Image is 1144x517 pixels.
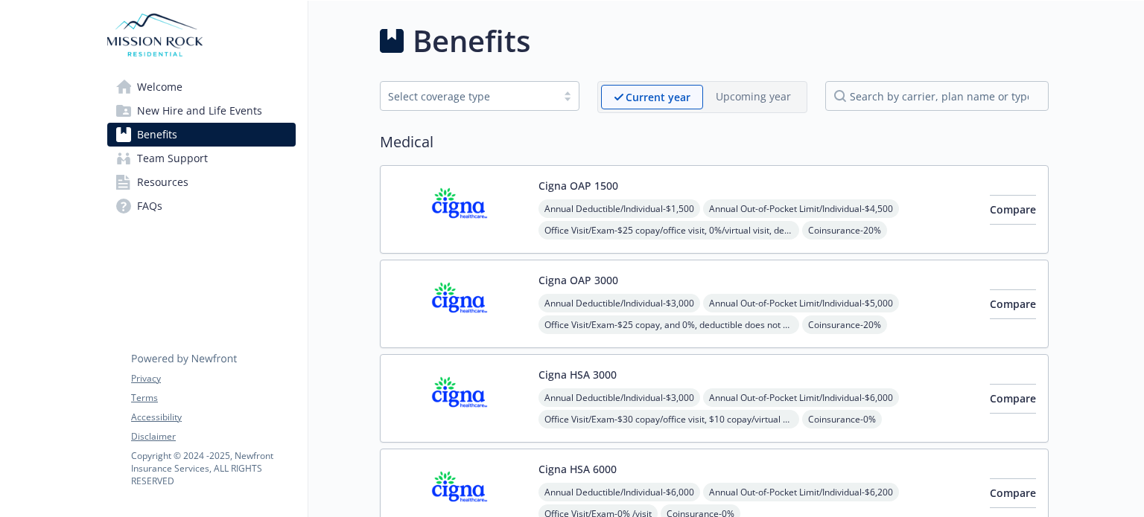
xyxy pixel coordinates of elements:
[107,99,296,123] a: New Hire and Life Events
[990,195,1036,225] button: Compare
[703,85,804,109] span: Upcoming year
[131,391,295,405] a: Terms
[538,272,618,288] button: Cigna OAP 3000
[703,388,899,407] span: Annual Out-of-Pocket Limit/Individual - $6,000
[380,131,1049,153] h2: Medical
[137,147,208,170] span: Team Support
[990,486,1036,500] span: Compare
[802,410,882,428] span: Coinsurance - 0%
[626,89,690,105] p: Current year
[825,81,1049,111] input: search by carrier, plan name or type
[137,75,182,99] span: Welcome
[538,178,618,193] button: Cigna OAP 1500
[137,194,162,218] span: FAQs
[990,478,1036,508] button: Compare
[703,483,899,501] span: Annual Out-of-Pocket Limit/Individual - $6,200
[538,388,700,407] span: Annual Deductible/Individual - $3,000
[703,199,899,218] span: Annual Out-of-Pocket Limit/Individual - $4,500
[137,99,262,123] span: New Hire and Life Events
[107,147,296,170] a: Team Support
[107,75,296,99] a: Welcome
[538,221,799,240] span: Office Visit/Exam - $25 copay/office visit, 0%/virtual visit, deductible does not apply
[393,178,527,241] img: CIGNA carrier logo
[388,89,549,104] div: Select coverage type
[393,367,527,430] img: CIGNA carrier logo
[538,483,700,501] span: Annual Deductible/Individual - $6,000
[131,411,295,424] a: Accessibility
[107,123,296,147] a: Benefits
[990,202,1036,216] span: Compare
[107,170,296,194] a: Resources
[990,384,1036,414] button: Compare
[802,221,887,240] span: Coinsurance - 20%
[538,367,617,382] button: Cigna HSA 3000
[538,461,617,477] button: Cigna HSA 6000
[131,372,295,385] a: Privacy
[990,391,1036,405] span: Compare
[107,194,296,218] a: FAQs
[538,294,700,312] span: Annual Deductible/Individual - $3,000
[538,410,799,428] span: Office Visit/Exam - $30 copay/office visit, $10 copay/virtual visit
[538,199,700,218] span: Annual Deductible/Individual - $1,500
[802,315,887,334] span: Coinsurance - 20%
[137,123,177,147] span: Benefits
[131,430,295,443] a: Disclaimer
[990,289,1036,319] button: Compare
[137,170,188,194] span: Resources
[538,315,799,334] span: Office Visit/Exam - $25 copay, and 0%, deductible does not apply
[413,19,530,63] h1: Benefits
[131,449,295,487] p: Copyright © 2024 - 2025 , Newfront Insurance Services, ALL RIGHTS RESERVED
[393,272,527,335] img: CIGNA carrier logo
[990,297,1036,311] span: Compare
[703,294,899,312] span: Annual Out-of-Pocket Limit/Individual - $5,000
[716,89,791,104] p: Upcoming year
